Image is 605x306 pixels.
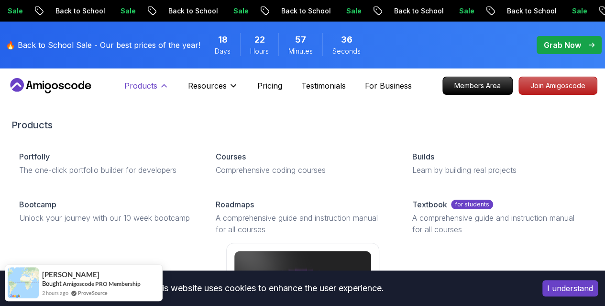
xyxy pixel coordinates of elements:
[208,191,397,243] a: RoadmapsA comprehensive guide and instruction manual for all courses
[412,151,434,162] p: Builds
[518,77,597,95] a: Join Amigoscode
[451,200,493,209] p: for students
[218,33,228,46] span: 18 Days
[7,278,528,299] div: This website uses cookies to enhance the user experience.
[341,33,352,46] span: 36 Seconds
[160,6,225,16] p: Back to School
[273,6,338,16] p: Back to School
[564,6,594,16] p: Sale
[332,46,361,56] span: Seconds
[338,6,369,16] p: Sale
[257,80,282,91] a: Pricing
[216,212,389,235] p: A comprehensive guide and instruction manual for all courses
[124,80,169,99] button: Products
[19,212,193,224] p: Unlock your journey with our 10 week bootcamp
[215,46,231,56] span: Days
[11,191,200,231] a: BootcampUnlock your journey with our 10 week bootcamp
[250,46,269,56] span: Hours
[365,80,412,91] a: For Business
[216,164,389,176] p: Comprehensive coding courses
[11,143,200,183] a: PortfollyThe one-click portfolio builder for developers
[412,212,586,235] p: A comprehensive guide and instruction manual for all courses
[42,280,62,287] span: Bought
[6,39,200,51] p: 🔥 Back to School Sale - Our best prices of the year!
[295,33,306,46] span: 57 Minutes
[188,80,238,99] button: Resources
[412,164,586,176] p: Learn by building real projects
[301,80,346,91] a: Testimonials
[254,33,265,46] span: 22 Hours
[42,271,99,279] span: [PERSON_NAME]
[112,6,143,16] p: Sale
[519,77,597,94] p: Join Amigoscode
[544,39,581,51] p: Grab Now
[405,143,594,183] a: BuildsLearn by building real projects
[499,6,564,16] p: Back to School
[443,77,512,94] p: Members Area
[19,164,193,176] p: The one-click portfolio builder for developers
[288,46,313,56] span: Minutes
[216,199,254,210] p: Roadmaps
[47,6,112,16] p: Back to School
[63,280,141,287] a: Amigoscode PRO Membership
[19,199,56,210] p: Bootcamp
[19,151,50,162] p: Portfolly
[386,6,451,16] p: Back to School
[188,80,227,91] p: Resources
[8,267,39,298] img: provesource social proof notification image
[405,191,594,243] a: Textbookfor studentsA comprehensive guide and instruction manual for all courses
[451,6,482,16] p: Sale
[11,118,594,132] h2: Products
[78,289,108,297] a: ProveSource
[542,280,598,296] button: Accept cookies
[225,6,256,16] p: Sale
[42,289,68,297] span: 2 hours ago
[208,143,397,183] a: CoursesComprehensive coding courses
[412,199,447,210] p: Textbook
[442,77,513,95] a: Members Area
[216,151,246,162] p: Courses
[124,80,157,91] p: Products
